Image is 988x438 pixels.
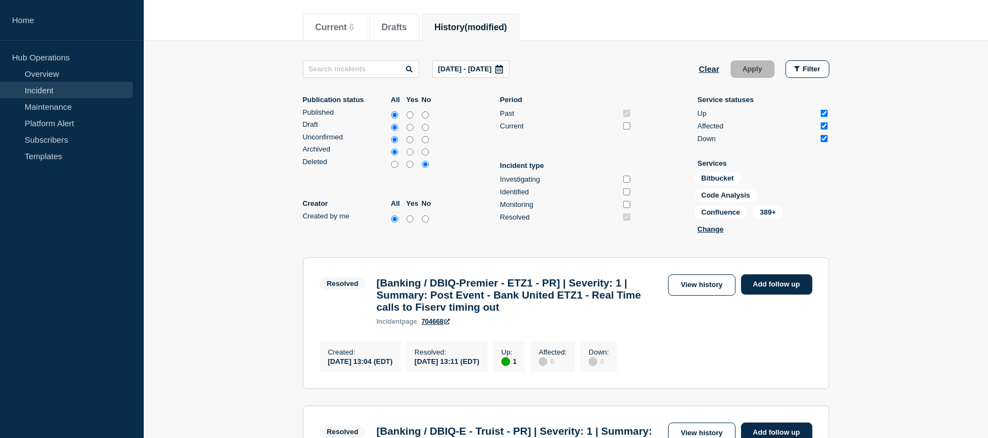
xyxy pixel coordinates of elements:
[349,23,354,32] span: 6
[328,356,393,366] div: [DATE] 13:04 (EDT)
[407,134,414,145] input: yes
[695,172,741,184] span: Bitbucket
[303,60,419,78] input: Search incidents
[391,96,404,104] label: All
[432,60,510,78] button: [DATE] - [DATE]
[407,199,419,207] label: Yes
[500,96,632,104] p: Period
[465,23,507,32] span: (modified)
[821,110,828,117] input: Up
[421,318,450,325] a: 704668
[407,214,414,224] input: yes
[539,357,547,366] div: disabled
[500,175,619,183] div: Investigating
[407,159,414,170] input: yes
[623,188,630,195] input: Identified
[623,176,630,183] input: Investigating
[303,120,388,128] div: Draft
[760,208,776,216] span: 389+
[303,158,388,166] div: Deleted
[741,274,812,295] a: Add follow up
[539,356,567,366] div: 0
[501,348,517,356] p: Up :
[391,134,398,145] input: all
[315,23,354,32] button: Current 6
[376,318,417,325] p: page
[698,225,724,233] button: Change
[382,23,407,32] button: Drafts
[415,356,479,366] div: [DATE] 13:11 (EDT)
[501,357,510,366] div: up
[391,214,398,224] input: all
[391,199,404,207] label: All
[391,147,398,158] input: all
[589,356,609,366] div: 0
[303,96,388,104] p: Publication status
[698,159,829,167] p: Services
[303,133,388,141] div: Unconfirmed
[415,348,479,356] p: Resolved :
[320,277,366,290] span: Resolved
[422,159,429,170] input: no
[589,348,609,356] p: Down :
[731,60,775,78] button: Apply
[698,96,829,104] p: Service statuses
[303,212,434,224] div: createdByMe
[303,108,434,121] div: published
[391,122,398,133] input: all
[303,212,388,220] div: Created by me
[328,348,393,356] p: Created :
[422,110,429,121] input: no
[500,122,619,130] div: Current
[391,159,398,170] input: all
[303,145,434,158] div: archived
[434,23,507,32] button: History(modified)
[407,122,414,133] input: yes
[303,145,388,153] div: Archived
[303,199,388,207] p: Creator
[438,65,492,73] p: [DATE] - [DATE]
[695,206,748,218] span: Confluence
[391,110,398,121] input: all
[786,60,829,78] button: Filter
[320,425,366,438] span: Resolved
[376,277,663,313] h3: [Banking / DBIQ-Premier - ETZ1 - PR] | Severity: 1 | Summary: Post Event - Bank United ETZ1 - Rea...
[623,122,630,130] input: Current
[407,110,414,121] input: yes
[303,158,434,170] div: deleted
[821,122,828,130] input: Affected
[422,147,429,158] input: no
[500,109,619,117] div: Past
[422,134,429,145] input: no
[303,133,434,145] div: unconfirmed
[501,356,517,366] div: 1
[500,200,619,209] div: Monitoring
[698,122,816,130] div: Affected
[407,147,414,158] input: yes
[623,201,630,208] input: Monitoring
[698,109,816,117] div: Up
[422,199,434,207] label: No
[422,214,429,224] input: no
[303,120,434,133] div: draft
[422,96,434,104] label: No
[803,65,821,73] span: Filter
[407,96,419,104] label: Yes
[668,274,735,296] a: View history
[623,110,630,117] input: Past
[500,161,632,170] p: Incident type
[698,134,816,143] div: Down
[500,213,619,221] div: Resolved
[623,214,630,221] input: Resolved
[699,60,720,78] button: Clear
[821,135,828,142] input: Down
[376,318,402,325] span: incident
[303,108,388,116] div: Published
[539,348,567,356] p: Affected :
[422,122,429,133] input: no
[500,188,619,196] div: Identified
[695,189,758,201] span: Code Analysis
[589,357,597,366] div: disabled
